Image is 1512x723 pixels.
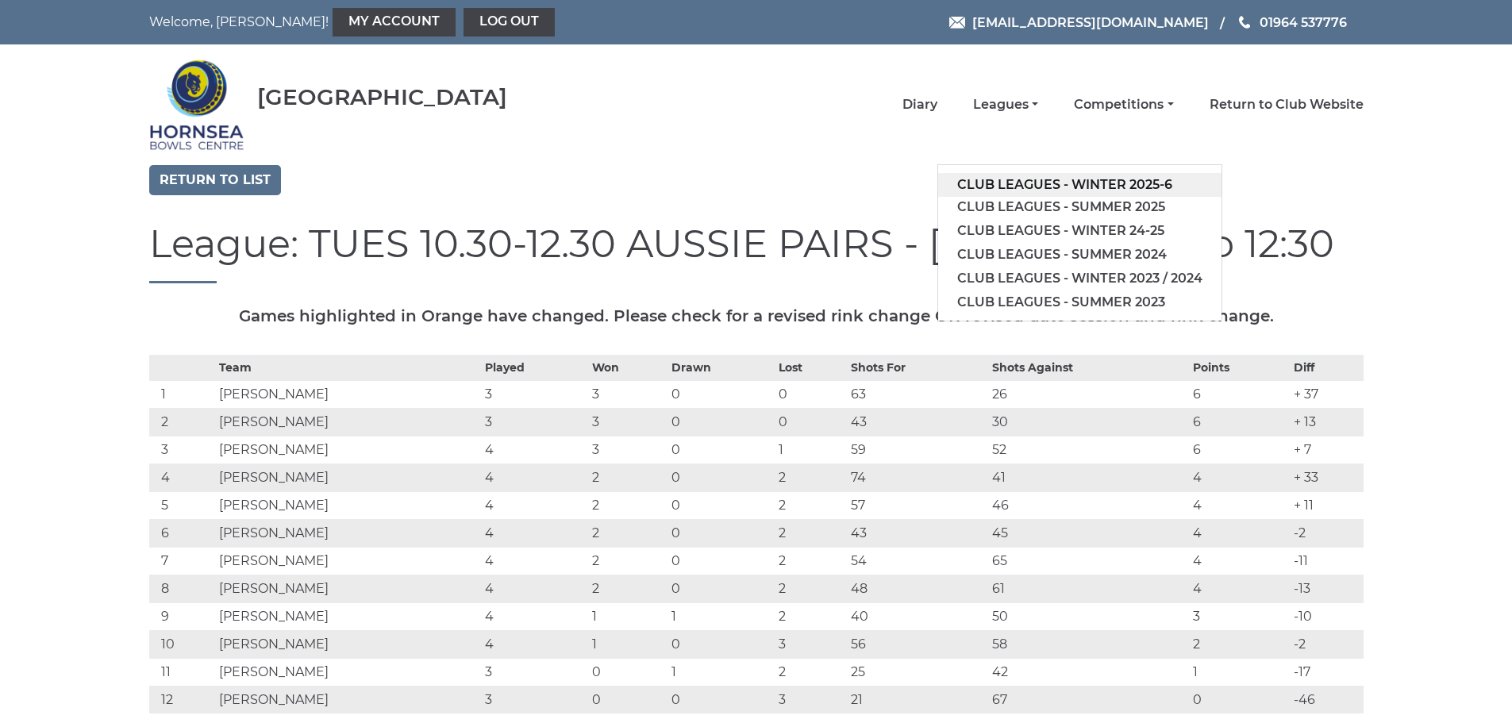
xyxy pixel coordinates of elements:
[588,355,667,380] th: Won
[215,602,480,630] td: [PERSON_NAME]
[847,355,989,380] th: Shots For
[847,547,989,575] td: 54
[215,463,480,491] td: [PERSON_NAME]
[215,436,480,463] td: [PERSON_NAME]
[988,575,1189,602] td: 61
[588,602,667,630] td: 1
[149,547,216,575] td: 7
[1189,408,1290,436] td: 6
[668,436,775,463] td: 0
[215,658,480,686] td: [PERSON_NAME]
[668,491,775,519] td: 0
[988,686,1189,713] td: 67
[938,290,1222,314] a: Club leagues - Summer 2023
[1290,630,1364,658] td: -2
[1210,96,1364,113] a: Return to Club Website
[481,658,589,686] td: 3
[215,355,480,380] th: Team
[1290,519,1364,547] td: -2
[588,575,667,602] td: 2
[988,463,1189,491] td: 41
[1237,13,1347,33] a: Phone us 01964 537776
[588,436,667,463] td: 3
[1290,575,1364,602] td: -13
[215,547,480,575] td: [PERSON_NAME]
[847,463,989,491] td: 74
[775,355,846,380] th: Lost
[481,686,589,713] td: 3
[1189,686,1290,713] td: 0
[1290,463,1364,491] td: + 33
[149,686,216,713] td: 12
[938,267,1222,290] a: Club leagues - Winter 2023 / 2024
[775,658,846,686] td: 2
[949,17,965,29] img: Email
[1290,491,1364,519] td: + 11
[481,463,589,491] td: 4
[149,8,641,37] nav: Welcome, [PERSON_NAME]!
[149,519,216,547] td: 6
[588,519,667,547] td: 2
[149,380,216,408] td: 1
[668,408,775,436] td: 0
[481,491,589,519] td: 4
[1290,380,1364,408] td: + 37
[257,85,507,110] div: [GEOGRAPHIC_DATA]
[847,658,989,686] td: 25
[149,491,216,519] td: 5
[588,658,667,686] td: 0
[481,436,589,463] td: 4
[775,491,846,519] td: 2
[988,436,1189,463] td: 52
[938,173,1222,197] a: Club leagues - Winter 2025-6
[149,307,1364,325] h5: Games highlighted in Orange have changed. Please check for a revised rink change OR revised date ...
[1189,519,1290,547] td: 4
[988,355,1189,380] th: Shots Against
[668,602,775,630] td: 1
[668,355,775,380] th: Drawn
[938,243,1222,267] a: Club leagues - Summer 2024
[1074,96,1173,113] a: Competitions
[972,14,1209,29] span: [EMAIL_ADDRESS][DOMAIN_NAME]
[775,436,846,463] td: 1
[149,223,1364,283] h1: League: TUES 10.30-12.30 AUSSIE PAIRS - [DATE] - 10:30 to 12:30
[1290,408,1364,436] td: + 13
[668,658,775,686] td: 1
[1239,16,1250,29] img: Phone us
[215,630,480,658] td: [PERSON_NAME]
[481,408,589,436] td: 3
[588,686,667,713] td: 0
[588,463,667,491] td: 2
[481,380,589,408] td: 3
[1189,463,1290,491] td: 4
[668,630,775,658] td: 0
[847,380,989,408] td: 63
[1290,355,1364,380] th: Diff
[973,96,1038,113] a: Leagues
[847,602,989,630] td: 40
[775,630,846,658] td: 3
[988,602,1189,630] td: 50
[775,463,846,491] td: 2
[775,519,846,547] td: 2
[1290,602,1364,630] td: -10
[1189,602,1290,630] td: 3
[988,547,1189,575] td: 65
[668,380,775,408] td: 0
[937,164,1222,321] ul: Leagues
[588,491,667,519] td: 2
[949,13,1209,33] a: Email [EMAIL_ADDRESS][DOMAIN_NAME]
[775,602,846,630] td: 2
[149,575,216,602] td: 8
[988,658,1189,686] td: 42
[481,547,589,575] td: 4
[481,602,589,630] td: 4
[215,686,480,713] td: [PERSON_NAME]
[149,408,216,436] td: 2
[775,686,846,713] td: 3
[1189,491,1290,519] td: 4
[847,630,989,658] td: 56
[588,380,667,408] td: 3
[1290,547,1364,575] td: -11
[1189,436,1290,463] td: 6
